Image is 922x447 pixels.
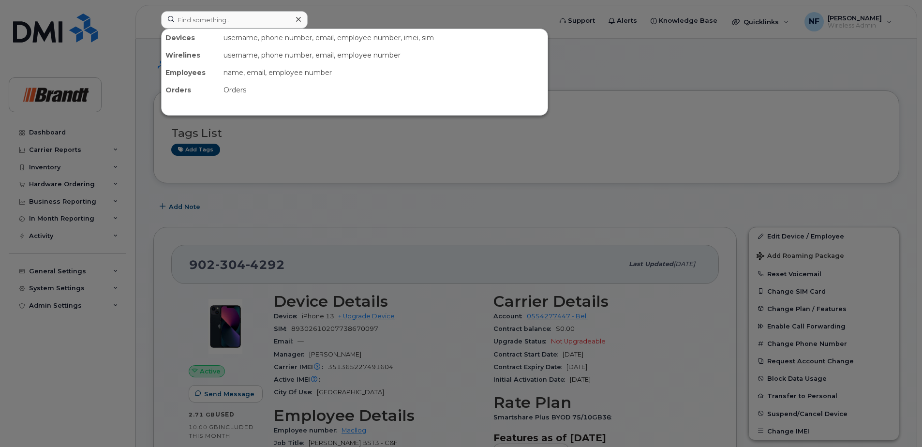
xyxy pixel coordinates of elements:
div: username, phone number, email, employee number [220,46,548,64]
div: Wirelines [162,46,220,64]
div: Devices [162,29,220,46]
div: name, email, employee number [220,64,548,81]
div: Employees [162,64,220,81]
div: username, phone number, email, employee number, imei, sim [220,29,548,46]
div: Orders [162,81,220,99]
div: Orders [220,81,548,99]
